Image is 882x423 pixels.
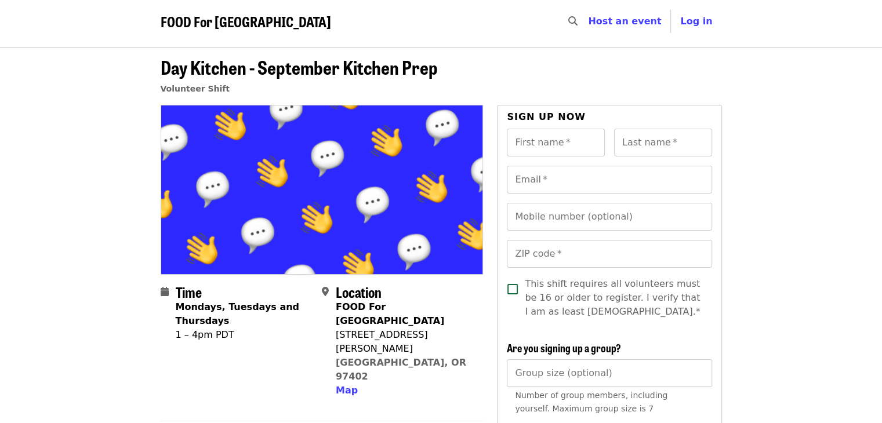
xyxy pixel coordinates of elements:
input: Last name [614,129,712,156]
input: ZIP code [507,240,712,268]
div: 1 – 4pm PDT [176,328,313,342]
i: calendar icon [161,286,169,297]
input: Search [585,8,594,35]
span: Day Kitchen - September Kitchen Prep [161,53,438,81]
span: Number of group members, including yourself. Maximum group size is 7 [515,391,667,413]
button: Log in [671,10,721,33]
i: search icon [568,16,578,27]
span: FOOD For [GEOGRAPHIC_DATA] [161,11,331,31]
input: Mobile number (optional) [507,203,712,231]
div: [STREET_ADDRESS][PERSON_NAME] [336,328,474,356]
a: [GEOGRAPHIC_DATA], OR 97402 [336,357,466,382]
span: This shift requires all volunteers must be 16 or older to register. I verify that I am as least [... [525,277,702,319]
span: Are you signing up a group? [507,340,621,355]
img: Day Kitchen - September Kitchen Prep organized by FOOD For Lane County [161,105,483,274]
strong: FOOD For [GEOGRAPHIC_DATA] [336,301,444,326]
span: Map [336,385,358,396]
span: Time [176,282,202,302]
i: map-marker-alt icon [322,286,329,297]
span: Log in [680,16,712,27]
input: [object Object] [507,359,712,387]
a: Host an event [588,16,661,27]
strong: Mondays, Tuesdays and Thursdays [176,301,300,326]
a: Volunteer Shift [161,84,230,93]
button: Map [336,384,358,398]
span: Sign up now [507,111,586,122]
a: FOOD For [GEOGRAPHIC_DATA] [161,13,331,30]
span: Location [336,282,382,302]
input: First name [507,129,605,156]
input: Email [507,166,712,194]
